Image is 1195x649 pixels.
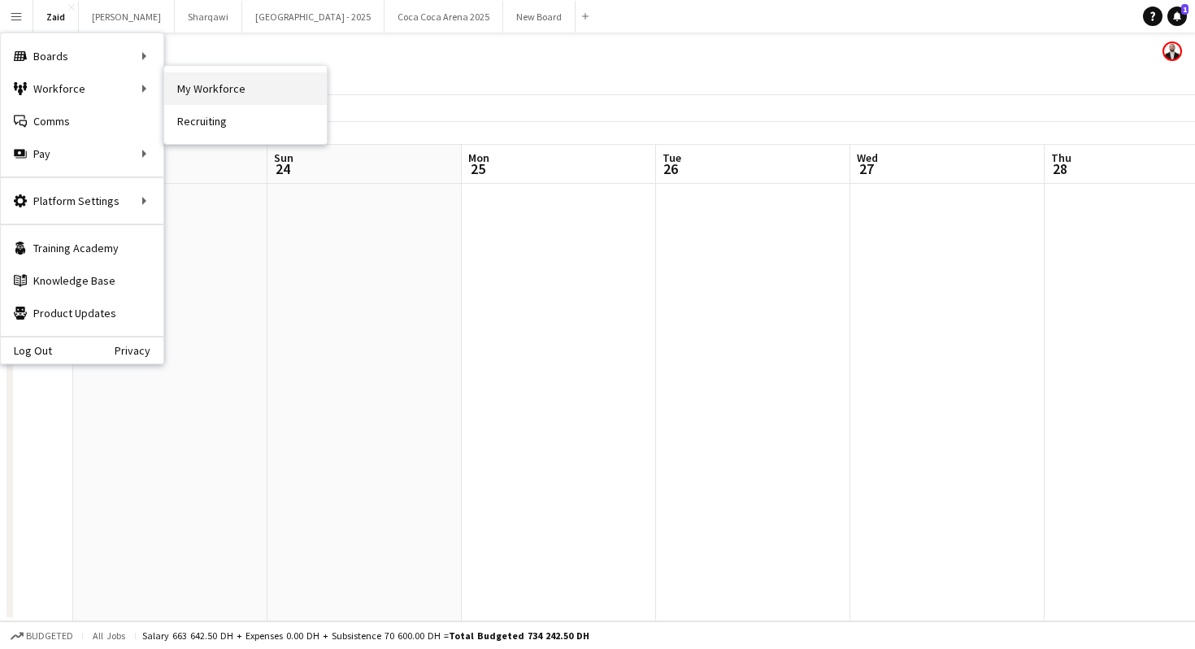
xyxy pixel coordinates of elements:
[8,627,76,645] button: Budgeted
[1,40,163,72] div: Boards
[1051,150,1071,165] span: Thu
[1167,7,1187,26] a: 1
[79,1,175,33] button: [PERSON_NAME]
[385,1,503,33] button: Coca Coca Arena 2025
[142,629,589,642] div: Salary 663 642.50 DH + Expenses 0.00 DH + Subsistence 70 600.00 DH =
[26,630,73,642] span: Budgeted
[175,1,242,33] button: Sharqawi
[1,264,163,297] a: Knowledge Base
[1,297,163,329] a: Product Updates
[33,1,79,33] button: Zaid
[115,344,163,357] a: Privacy
[274,150,293,165] span: Sun
[854,159,878,178] span: 27
[164,72,327,105] a: My Workforce
[468,150,489,165] span: Mon
[1,105,163,137] a: Comms
[466,159,489,178] span: 25
[1,344,52,357] a: Log Out
[1181,4,1188,15] span: 1
[1049,159,1071,178] span: 28
[449,629,589,642] span: Total Budgeted 734 242.50 DH
[1,137,163,170] div: Pay
[272,159,293,178] span: 24
[1162,41,1182,61] app-user-avatar: Zaid Rahmoun
[1,185,163,217] div: Platform Settings
[164,105,327,137] a: Recruiting
[89,629,128,642] span: All jobs
[1,232,163,264] a: Training Academy
[660,159,681,178] span: 26
[503,1,576,33] button: New Board
[1,72,163,105] div: Workforce
[663,150,681,165] span: Tue
[857,150,878,165] span: Wed
[242,1,385,33] button: [GEOGRAPHIC_DATA] - 2025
